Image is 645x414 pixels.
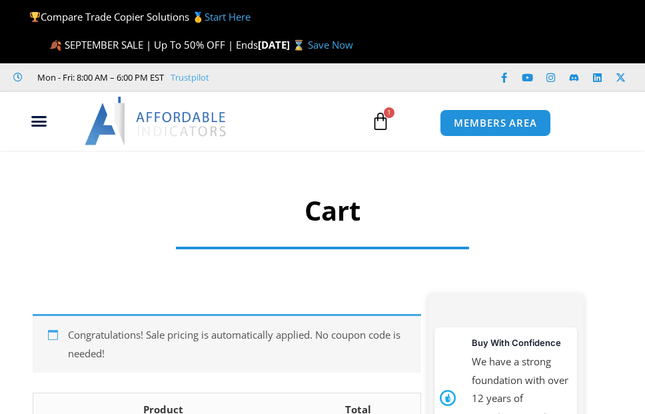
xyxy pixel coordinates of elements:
span: 🍂 SEPTEMBER SALE | Up To 50% OFF | Ends [49,38,258,51]
span: 1 [384,107,394,118]
a: MEMBERS AREA [440,109,551,137]
h3: Buy With Confidence [472,333,572,353]
div: Menu Toggle [7,109,71,134]
a: 1 [351,102,410,141]
div: Congratulations! Sale pricing is automatically applied. No coupon code is needed! [33,314,421,373]
a: Trustpilot [171,69,209,85]
strong: [DATE] ⌛ [258,38,308,51]
span: Compare Trade Copier Solutions 🥇 [29,10,251,23]
img: mark thumbs good 43913 | Affordable Indicators – NinjaTrader [440,390,456,406]
h1: Cart [183,192,482,229]
img: 🏆 [30,12,40,22]
a: Save Now [308,38,353,51]
img: LogoAI | Affordable Indicators – NinjaTrader [85,97,228,145]
span: MEMBERS AREA [454,118,537,128]
span: Mon - Fri: 8:00 AM – 6:00 PM EST [34,69,164,85]
a: Start Here [205,10,251,23]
